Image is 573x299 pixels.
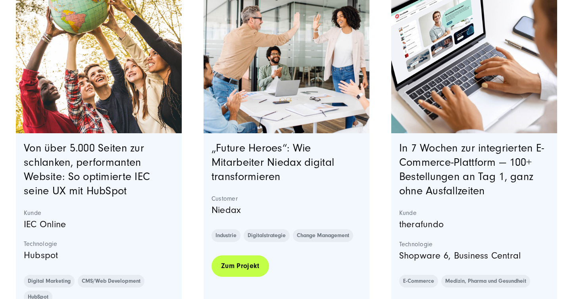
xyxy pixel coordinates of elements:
p: Shopware 6, Business Central [399,248,549,263]
a: In 7 Wochen zur integrierten E-Commerce-Plattform — 100+ Bestellungen an Tag 1, ganz ohne Ausfall... [399,142,544,197]
strong: Technologie [399,240,549,248]
a: Change Management [293,229,353,242]
strong: Kunde [24,209,174,217]
a: Medizin, Pharma und Gesundheit [441,275,530,287]
a: Industrie [212,229,240,242]
a: Zum Projekt [212,255,269,277]
a: Von über 5.000 Seiten zur schlanken, performanten Website: So optimierte IEC seine UX mit HubSpot [24,142,150,197]
p: therafundo [399,217,549,232]
strong: Customer [212,195,361,203]
strong: Technologie [24,240,174,248]
a: Digital Marketing [24,275,75,287]
p: IEC Online [24,217,174,232]
a: E-Commerce [399,275,438,287]
p: Niedax [212,203,361,218]
a: „Future Heroes“: Wie Mitarbeiter Niedax digital transformieren [212,142,334,183]
p: Hubspot [24,248,174,263]
a: Digitalstrategie [244,229,290,242]
a: CMS/Web Development [78,275,144,287]
strong: Kunde [399,209,549,217]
